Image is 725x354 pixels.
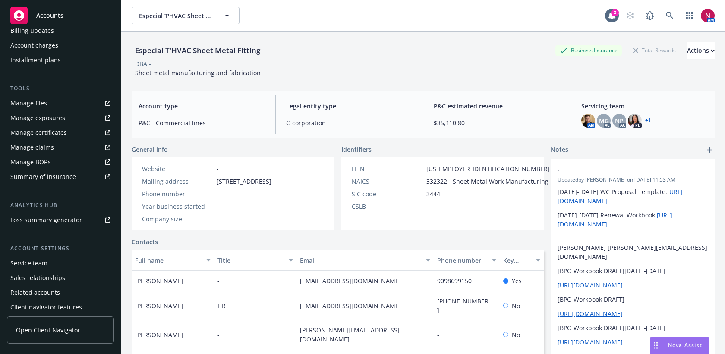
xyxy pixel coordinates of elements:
a: Installment plans [7,53,114,67]
span: Accounts [36,12,63,19]
a: [PERSON_NAME][EMAIL_ADDRESS][DOMAIN_NAME] [300,326,400,343]
div: Key contact [503,256,531,265]
div: Billing updates [10,24,54,38]
span: Especial T'HVAC Sheet Metal Fitting [139,11,214,20]
span: NP [615,116,624,125]
a: add [704,145,715,155]
div: Tools [7,84,114,93]
span: No [512,330,520,339]
button: Nova Assist [650,337,709,354]
div: Total Rewards [629,45,680,56]
button: Email [296,250,434,271]
a: - [217,165,219,173]
p: [PERSON_NAME] [PERSON_NAME][EMAIL_ADDRESS][DOMAIN_NAME] [558,243,708,261]
span: - [217,330,220,339]
a: Service team [7,256,114,270]
button: Title [214,250,296,271]
a: [URL][DOMAIN_NAME] [558,309,623,318]
div: NAICS [352,177,423,186]
span: 332322 - Sheet Metal Work Manufacturing [426,177,548,186]
span: - [426,202,429,211]
div: Email [300,256,421,265]
div: Manage certificates [10,126,67,140]
div: Account charges [10,38,58,52]
a: - [437,331,446,339]
div: Title [217,256,284,265]
a: Report a Bug [641,7,659,24]
a: [EMAIL_ADDRESS][DOMAIN_NAME] [300,302,408,310]
span: Notes [551,145,568,155]
div: Manage exposures [10,111,65,125]
div: Drag to move [650,337,661,354]
a: Client navigator features [7,300,114,314]
span: Account type [139,102,265,111]
div: Especial T'HVAC Sheet Metal Fitting [132,45,264,56]
p: [DATE]-[DATE] WC Proposal Template: [558,187,708,205]
button: Full name [132,250,214,271]
a: [PHONE_NUMBER] [437,297,489,314]
div: Account settings [7,244,114,253]
div: Summary of insurance [10,170,76,184]
a: Summary of insurance [7,170,114,184]
span: MG [599,116,609,125]
a: Manage BORs [7,155,114,169]
a: Loss summary generator [7,213,114,227]
span: Legal entity type [286,102,413,111]
span: P&C estimated revenue [434,102,560,111]
div: Related accounts [10,286,60,300]
div: Mailing address [142,177,213,186]
span: [PERSON_NAME] [135,276,183,285]
div: Actions [687,42,715,59]
div: Manage files [10,96,47,110]
span: HR [217,301,226,310]
p: [BPO Workbook DRAFT][DATE]-[DATE] [558,323,708,332]
span: General info [132,145,168,154]
img: photo [581,114,595,128]
span: - [217,276,220,285]
div: Service team [10,256,47,270]
a: Sales relationships [7,271,114,285]
span: No [512,301,520,310]
a: Switch app [681,7,698,24]
div: Business Insurance [555,45,622,56]
span: - [217,202,219,211]
div: Company size [142,214,213,223]
a: +1 [645,118,651,123]
p: [BPO Workbook DRAFT] [558,295,708,304]
a: Manage claims [7,140,114,154]
span: Servicing team [581,102,708,111]
div: Website [142,164,213,173]
div: Year business started [142,202,213,211]
div: CSLB [352,202,423,211]
span: Sheet metal manufacturing and fabrication [135,69,261,77]
a: Contacts [132,237,158,246]
a: [URL][DOMAIN_NAME] [558,338,623,346]
button: Key contact [500,250,544,271]
a: Related accounts [7,286,114,300]
span: Open Client Navigator [16,325,80,335]
span: $35,110.80 [434,118,560,128]
div: Loss summary generator [10,213,82,227]
img: photo [628,114,642,128]
a: [URL][DOMAIN_NAME] [558,281,623,289]
div: Sales relationships [10,271,65,285]
div: FEIN [352,164,423,173]
a: Accounts [7,3,114,28]
div: Installment plans [10,53,61,67]
a: Search [661,7,678,24]
span: [PERSON_NAME] [135,301,183,310]
a: Manage exposures [7,111,114,125]
span: Identifiers [341,145,372,154]
div: Phone number [437,256,487,265]
div: SIC code [352,189,423,198]
div: 3 [611,9,619,16]
span: [STREET_ADDRESS] [217,177,271,186]
a: Start snowing [621,7,639,24]
span: C-corporation [286,118,413,128]
img: photo [701,9,715,22]
span: Nova Assist [668,341,702,349]
p: [DATE]-[DATE] Renewal Workbook: [558,210,708,229]
div: Phone number [142,189,213,198]
div: Full name [135,256,201,265]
